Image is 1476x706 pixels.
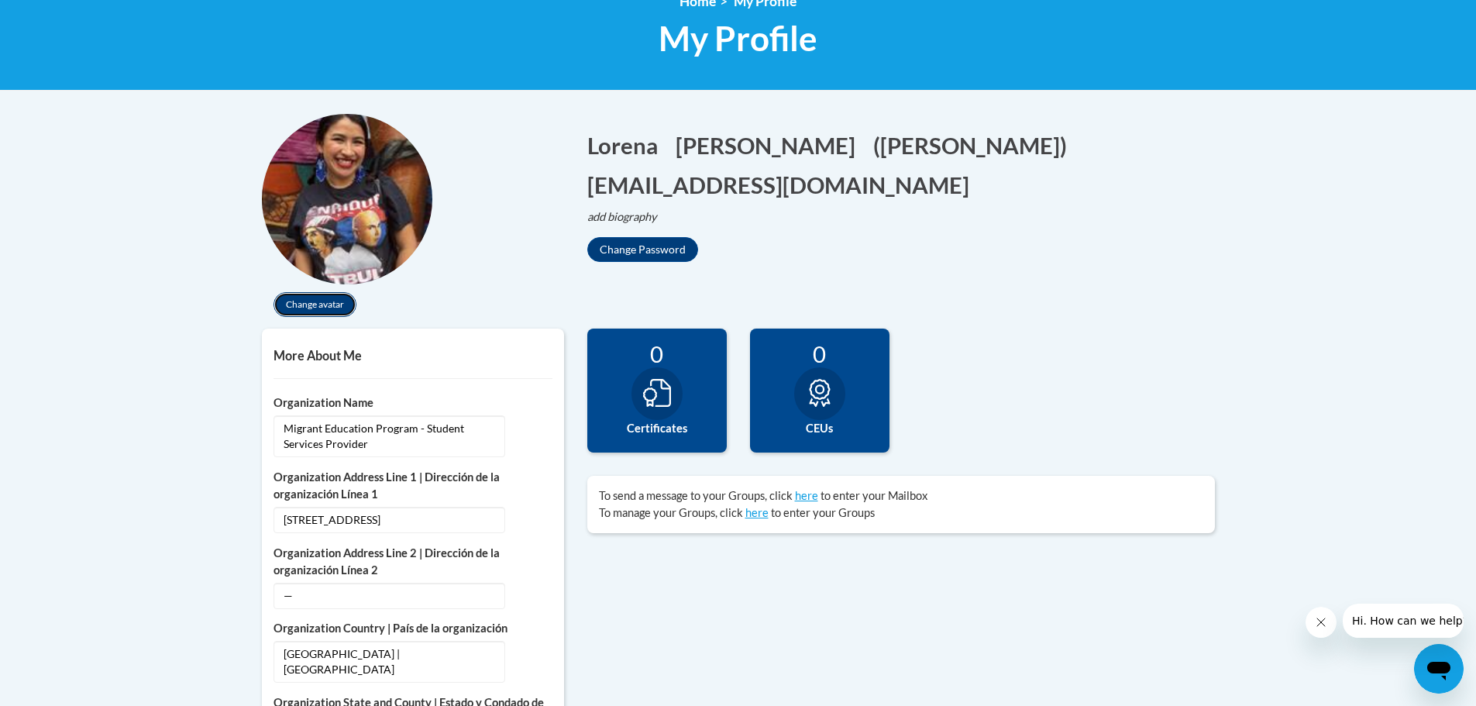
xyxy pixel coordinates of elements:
span: — [274,583,505,609]
a: here [795,489,818,502]
label: Organization Address Line 1 | Dirección de la organización Línea 1 [274,469,552,503]
label: Organization Name [274,394,552,412]
span: to enter your Mailbox [821,489,927,502]
i: add biography [587,210,657,223]
span: Hi. How can we help? [9,11,126,23]
span: to enter your Groups [771,506,875,519]
button: Edit last name [676,129,865,161]
span: Migrant Education Program - Student Services Provider [274,415,505,457]
a: here [745,506,769,519]
label: Organization Country | País de la organización [274,620,552,637]
label: Certificates [599,420,715,437]
iframe: Message from company [1343,604,1464,638]
span: [STREET_ADDRESS] [274,507,505,533]
span: My Profile [659,18,817,59]
iframe: Button to launch messaging window [1414,644,1464,694]
span: To send a message to your Groups, click [599,489,793,502]
div: 0 [599,340,715,367]
label: Organization Address Line 2 | Dirección de la organización Línea 2 [274,545,552,579]
iframe: Close message [1306,607,1337,638]
div: Click to change the profile picture [262,114,432,284]
button: Edit screen name [873,129,1077,161]
button: Change Password [587,237,698,262]
div: 0 [762,340,878,367]
h5: More About Me [274,348,552,363]
button: Edit first name [587,129,668,161]
img: profile avatar [262,114,432,284]
button: Edit biography [587,208,669,226]
button: Edit email address [587,169,979,201]
span: To manage your Groups, click [599,506,743,519]
button: Change avatar [274,292,356,317]
span: [GEOGRAPHIC_DATA] | [GEOGRAPHIC_DATA] [274,641,505,683]
label: CEUs [762,420,878,437]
